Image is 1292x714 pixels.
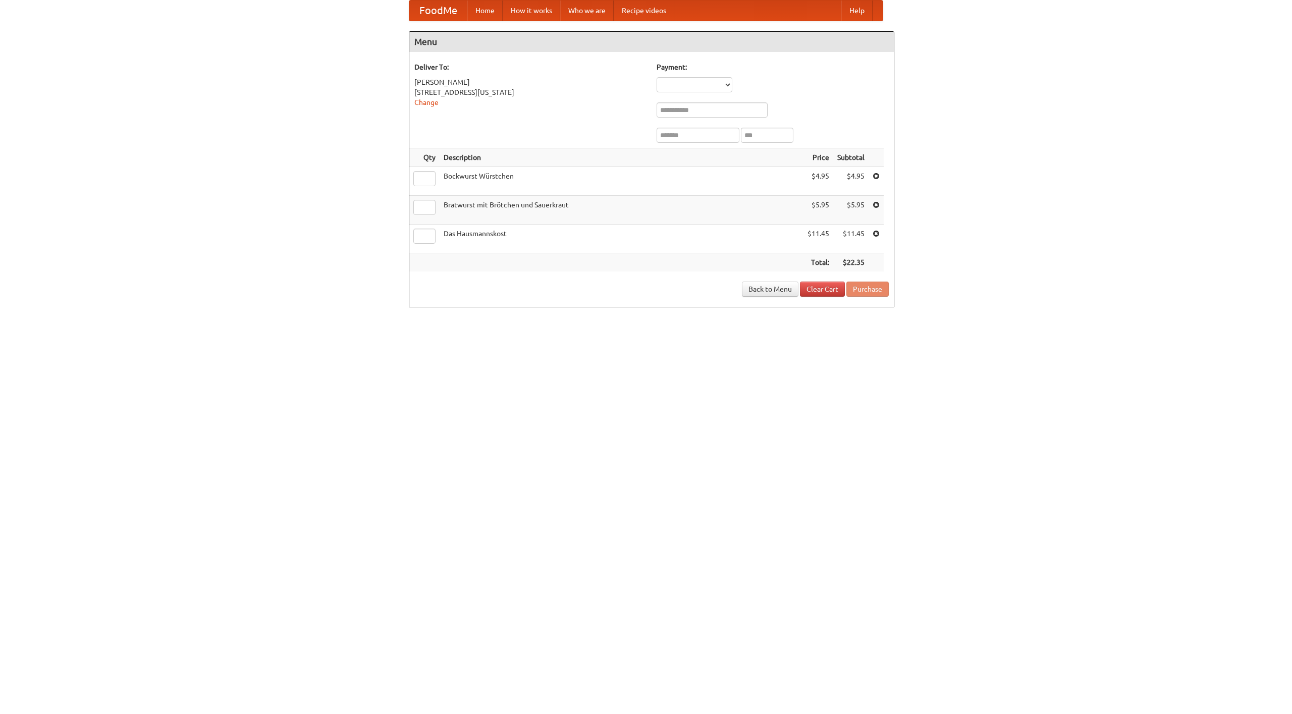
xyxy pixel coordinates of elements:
[833,148,869,167] th: Subtotal
[467,1,503,21] a: Home
[440,167,803,196] td: Bockwurst Würstchen
[560,1,614,21] a: Who we are
[414,98,439,106] a: Change
[409,32,894,52] h4: Menu
[841,1,873,21] a: Help
[657,62,889,72] h5: Payment:
[833,253,869,272] th: $22.35
[833,196,869,225] td: $5.95
[803,196,833,225] td: $5.95
[803,225,833,253] td: $11.45
[803,167,833,196] td: $4.95
[803,148,833,167] th: Price
[414,62,647,72] h5: Deliver To:
[409,1,467,21] a: FoodMe
[833,225,869,253] td: $11.45
[409,148,440,167] th: Qty
[800,282,845,297] a: Clear Cart
[742,282,798,297] a: Back to Menu
[846,282,889,297] button: Purchase
[614,1,674,21] a: Recipe videos
[414,77,647,87] div: [PERSON_NAME]
[833,167,869,196] td: $4.95
[414,87,647,97] div: [STREET_ADDRESS][US_STATE]
[440,148,803,167] th: Description
[440,225,803,253] td: Das Hausmannskost
[440,196,803,225] td: Bratwurst mit Brötchen und Sauerkraut
[503,1,560,21] a: How it works
[803,253,833,272] th: Total:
